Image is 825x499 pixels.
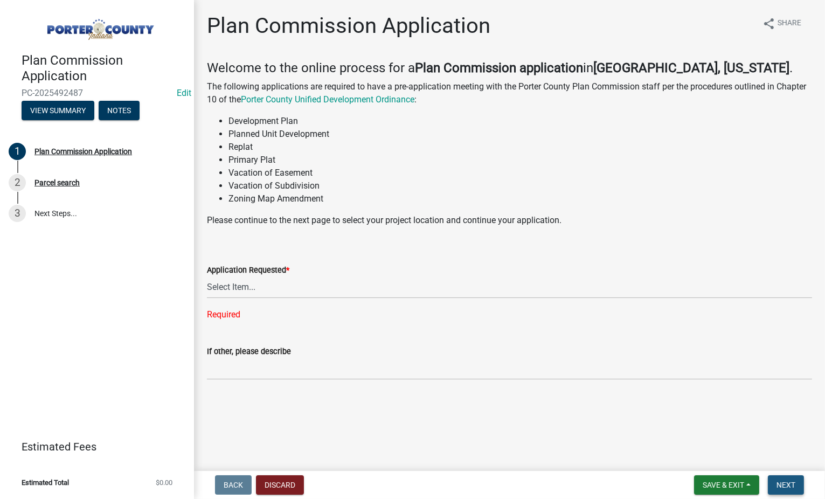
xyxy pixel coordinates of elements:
span: Back [224,481,243,489]
li: Vacation of Subdivision [228,179,812,192]
span: $0.00 [156,479,172,486]
li: Development Plan [228,115,812,128]
a: Porter County Unified Development Ordinance [241,94,414,105]
wm-modal-confirm: Notes [99,107,140,116]
div: Parcel search [34,179,80,186]
li: Zoning Map Amendment [228,192,812,205]
div: 1 [9,143,26,160]
button: View Summary [22,101,94,120]
div: 3 [9,205,26,222]
h1: Plan Commission Application [207,13,490,39]
span: Share [778,17,801,30]
li: Replat [228,141,812,154]
a: Edit [177,88,191,98]
li: Primary Plat [228,154,812,167]
button: Next [768,475,804,495]
wm-modal-confirm: Summary [22,107,94,116]
strong: [GEOGRAPHIC_DATA], [US_STATE] [593,60,789,75]
li: Vacation of Easement [228,167,812,179]
button: shareShare [754,13,810,34]
div: Required [207,308,812,321]
span: Estimated Total [22,479,69,486]
span: Next [777,481,795,489]
span: PC-2025492487 [22,88,172,98]
button: Save & Exit [694,475,759,495]
img: Porter County, Indiana [22,11,177,41]
p: The following applications are required to have a pre-application meeting with the Porter County ... [207,80,812,106]
h4: Plan Commission Application [22,53,185,84]
label: Application Requested [207,267,289,274]
wm-modal-confirm: Edit Application Number [177,88,191,98]
h4: Welcome to the online process for a in . [207,60,812,76]
i: share [762,17,775,30]
strong: Plan Commission application [415,60,583,75]
div: Plan Commission Application [34,148,132,155]
label: If other, please describe [207,348,291,356]
button: Back [215,475,252,495]
div: 2 [9,174,26,191]
p: Please continue to the next page to select your project location and continue your application. [207,214,812,227]
a: Estimated Fees [9,436,177,458]
button: Discard [256,475,304,495]
button: Notes [99,101,140,120]
span: Save & Exit [703,481,744,489]
li: Planned Unit Development [228,128,812,141]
